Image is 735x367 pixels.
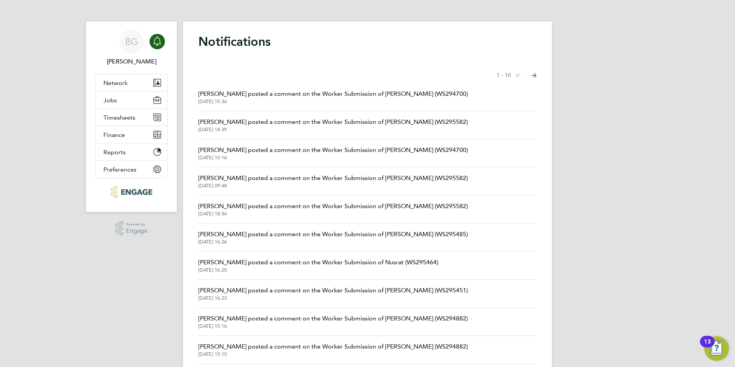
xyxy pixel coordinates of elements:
span: [DATE] 16:23 [198,295,468,301]
span: [DATE] 14:39 [198,127,468,133]
h1: Notifications [198,34,537,49]
span: [DATE] 10:16 [198,155,468,161]
button: Jobs [96,92,167,108]
span: [PERSON_NAME] posted a comment on the Worker Submission of [PERSON_NAME] (WS295582) [198,173,468,183]
span: Reports [103,148,126,156]
span: [PERSON_NAME] posted a comment on the Worker Submission of [PERSON_NAME] (WS295485) [198,230,468,239]
span: [DATE] 18:54 [198,211,468,217]
span: [DATE] 16:26 [198,239,468,245]
span: Timesheets [103,114,135,121]
a: Go to home page [95,186,168,198]
span: Becky Green [95,57,168,66]
span: [DATE] 16:25 [198,267,438,273]
span: 1 - 10 [497,72,511,79]
a: [PERSON_NAME] posted a comment on the Worker Submission of [PERSON_NAME] (WS295451)[DATE] 16:23 [198,286,468,301]
button: Finance [96,126,167,143]
span: [PERSON_NAME] posted a comment on the Worker Submission of [PERSON_NAME] (WS295582) [198,117,468,127]
button: Network [96,74,167,91]
button: Open Resource Center, 13 new notifications [704,336,729,361]
a: [PERSON_NAME] posted a comment on the Worker Submission of [PERSON_NAME] (WS295485)[DATE] 16:26 [198,230,468,245]
a: Powered byEngage [115,221,148,236]
span: [DATE] 15:16 [198,323,468,329]
span: [DATE] 15:36 [198,98,468,105]
nav: Main navigation [86,22,177,212]
a: [PERSON_NAME] posted a comment on the Worker Submission of [PERSON_NAME] (WS295582)[DATE] 14:39 [198,117,468,133]
button: Reports [96,143,167,160]
img: carbonrecruitment-logo-retina.png [111,186,152,198]
button: Preferences [96,161,167,178]
a: [PERSON_NAME] posted a comment on the Worker Submission of [PERSON_NAME] (WS294700)[DATE] 10:16 [198,145,468,161]
div: 13 [704,342,711,352]
span: Jobs [103,97,117,104]
span: [DATE] 15:10 [198,351,468,357]
a: BG[PERSON_NAME] [95,29,168,66]
span: [PERSON_NAME] posted a comment on the Worker Submission of [PERSON_NAME] (WS294700) [198,89,468,98]
span: [PERSON_NAME] posted a comment on the Worker Submission of [PERSON_NAME] (WS295451) [198,286,468,295]
a: [PERSON_NAME] posted a comment on the Worker Submission of [PERSON_NAME] (WS295582)[DATE] 09:48 [198,173,468,189]
span: [PERSON_NAME] posted a comment on the Worker Submission of Nusrat (WS295464) [198,258,438,267]
button: Timesheets [96,109,167,126]
a: [PERSON_NAME] posted a comment on the Worker Submission of [PERSON_NAME] (WS295582)[DATE] 18:54 [198,202,468,217]
a: [PERSON_NAME] posted a comment on the Worker Submission of [PERSON_NAME] (WS294882)[DATE] 15:16 [198,314,468,329]
span: Engage [126,228,148,234]
span: Network [103,79,128,87]
span: BG [125,37,138,47]
nav: Select page of notifications list [497,68,537,83]
span: Preferences [103,166,136,173]
a: [PERSON_NAME] posted a comment on the Worker Submission of [PERSON_NAME] (WS294700)[DATE] 15:36 [198,89,468,105]
a: [PERSON_NAME] posted a comment on the Worker Submission of [PERSON_NAME] (WS294882)[DATE] 15:10 [198,342,468,357]
span: Finance [103,131,125,138]
span: [DATE] 09:48 [198,183,468,189]
span: [PERSON_NAME] posted a comment on the Worker Submission of [PERSON_NAME] (WS294700) [198,145,468,155]
span: [PERSON_NAME] posted a comment on the Worker Submission of [PERSON_NAME] (WS294882) [198,342,468,351]
span: Powered by [126,221,148,228]
span: [PERSON_NAME] posted a comment on the Worker Submission of [PERSON_NAME] (WS294882) [198,314,468,323]
span: [PERSON_NAME] posted a comment on the Worker Submission of [PERSON_NAME] (WS295582) [198,202,468,211]
a: [PERSON_NAME] posted a comment on the Worker Submission of Nusrat (WS295464)[DATE] 16:25 [198,258,438,273]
